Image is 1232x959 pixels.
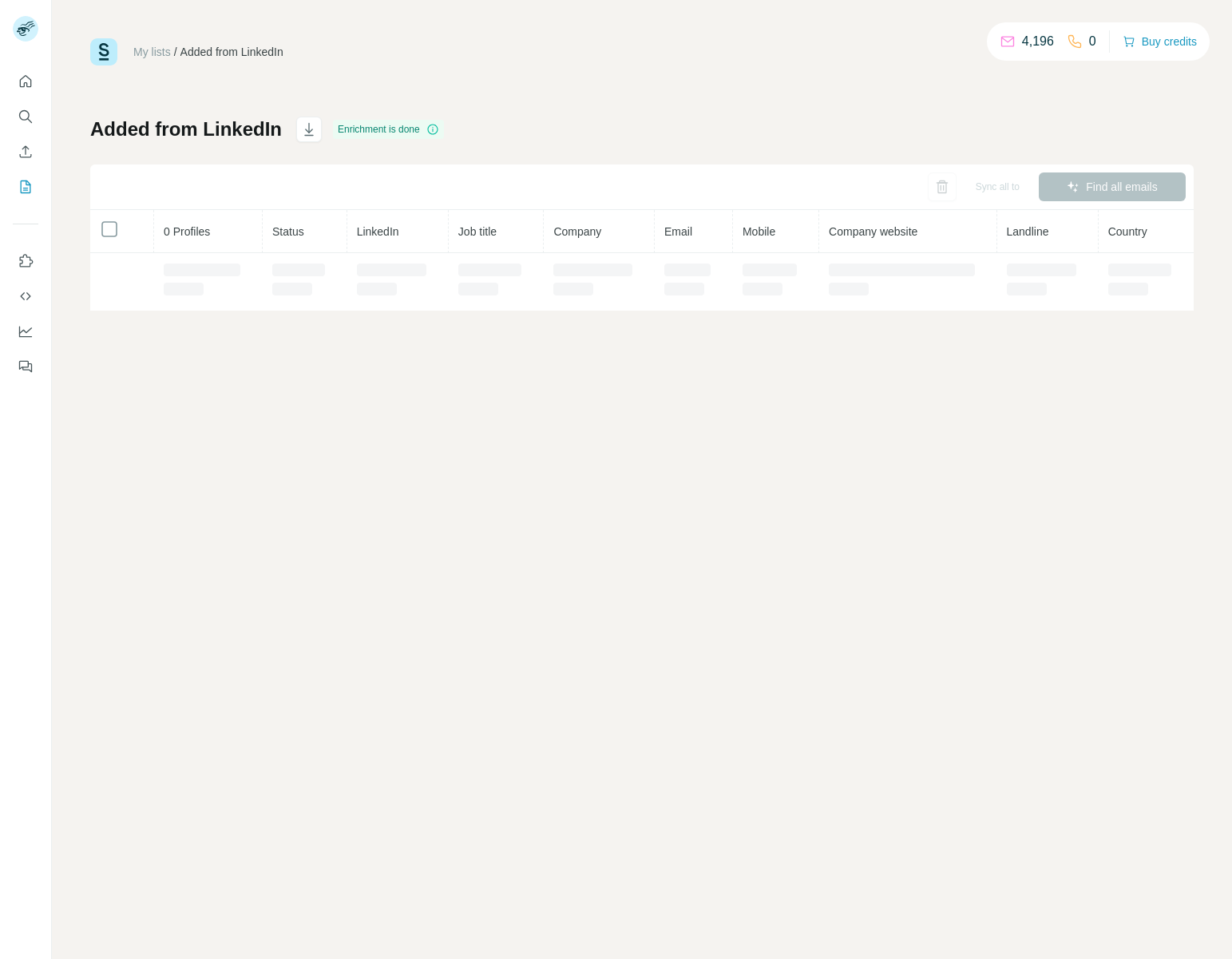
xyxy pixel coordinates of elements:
[829,225,917,238] span: Company website
[90,117,282,142] h1: Added from LinkedIn
[743,225,775,238] span: Mobile
[180,44,283,60] div: Added from LinkedIn
[13,247,38,275] button: Use Surfe on LinkedIn
[13,282,38,311] button: Use Surfe API
[13,102,38,131] button: Search
[1123,30,1197,53] button: Buy credits
[13,137,38,166] button: Enrich CSV
[357,225,399,238] span: LinkedIn
[664,225,692,238] span: Email
[1089,32,1096,51] p: 0
[13,317,38,346] button: Dashboard
[1022,32,1054,51] p: 4,196
[90,38,117,65] img: Surfe Logo
[133,46,171,58] a: My lists
[13,67,38,96] button: Quick start
[458,225,497,238] span: Job title
[553,225,601,238] span: Company
[1108,225,1147,238] span: Country
[1007,225,1049,238] span: Landline
[174,44,177,60] li: /
[164,225,210,238] span: 0 Profiles
[13,352,38,381] button: Feedback
[333,120,444,139] div: Enrichment is done
[272,225,304,238] span: Status
[13,172,38,201] button: My lists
